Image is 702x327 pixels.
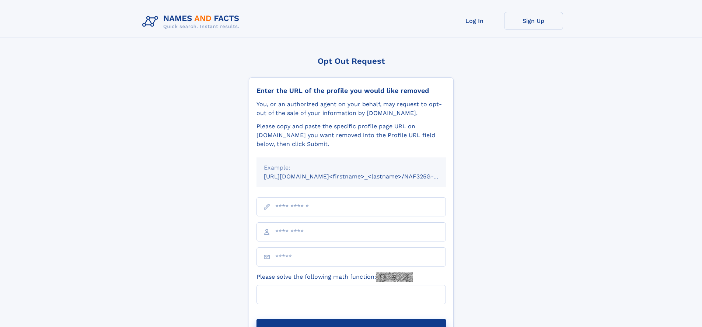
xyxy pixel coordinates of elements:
[504,12,563,30] a: Sign Up
[256,122,446,149] div: Please copy and paste the specific profile page URL on [DOMAIN_NAME] you want removed into the Pr...
[256,100,446,118] div: You, or an authorized agent on your behalf, may request to opt-out of the sale of your informatio...
[445,12,504,30] a: Log In
[139,12,245,32] img: Logo Names and Facts
[256,87,446,95] div: Enter the URL of the profile you would like removed
[264,173,460,180] small: [URL][DOMAIN_NAME]<firstname>_<lastname>/NAF325G-xxxxxxxx
[264,163,439,172] div: Example:
[256,272,413,282] label: Please solve the following math function:
[249,56,454,66] div: Opt Out Request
